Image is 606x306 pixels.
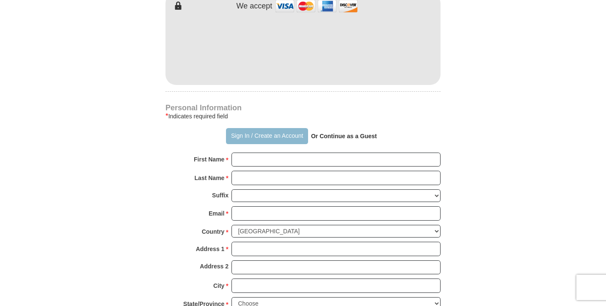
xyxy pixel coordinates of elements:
strong: Country [202,226,225,238]
button: Sign In / Create an Account [226,128,308,144]
h4: We accept [237,2,273,11]
strong: First Name [194,153,224,165]
strong: Email [209,208,224,219]
strong: Suffix [212,189,229,201]
strong: Last Name [195,172,225,184]
h4: Personal Information [165,104,441,111]
strong: Address 1 [196,243,225,255]
strong: Or Continue as a Guest [311,133,377,139]
div: Indicates required field [165,111,441,121]
strong: City [213,280,224,292]
strong: Address 2 [200,260,229,272]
